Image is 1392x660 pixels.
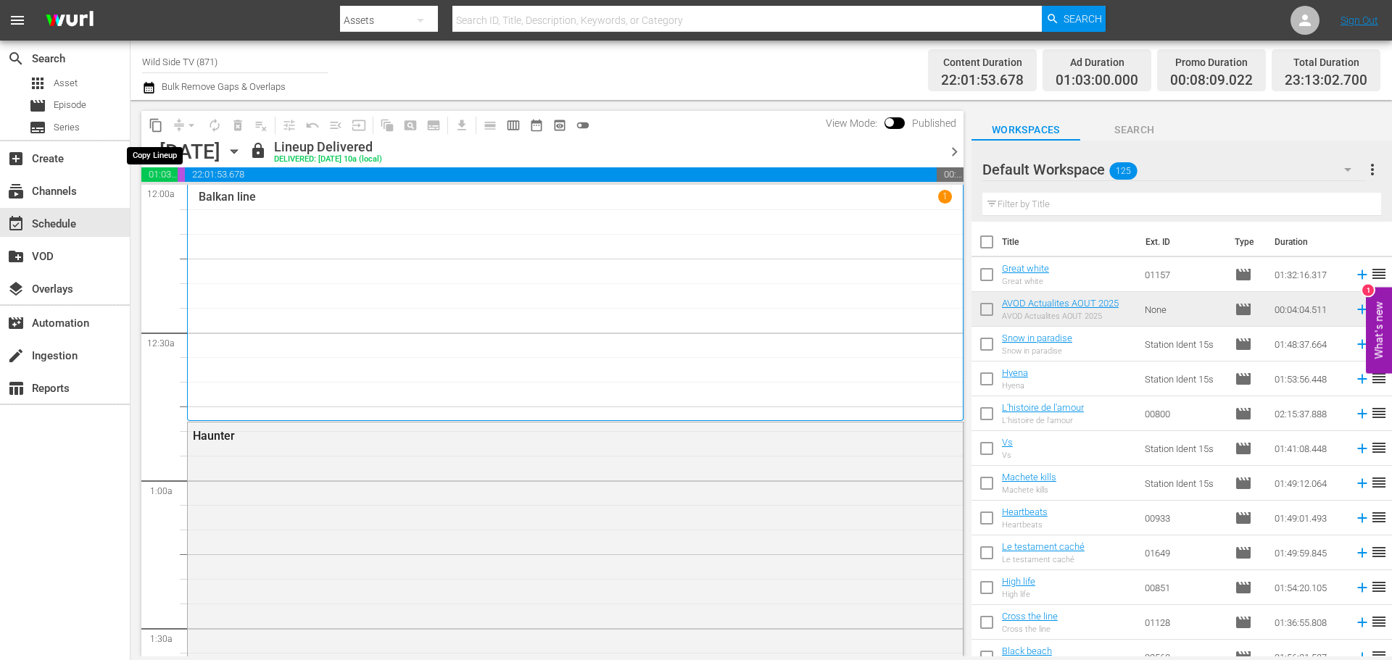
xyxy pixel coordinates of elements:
[422,114,445,137] span: Create Series Block
[1056,52,1138,72] div: Ad Duration
[274,139,382,155] div: Lineup Delivered
[1269,396,1348,431] td: 02:15:37.888
[1370,509,1388,526] span: reorder
[1002,611,1058,622] a: Cross the line
[1002,506,1048,517] a: Heartbeats
[7,314,25,332] span: Automation
[1139,570,1229,605] td: 00851
[1354,371,1370,387] svg: Add to Schedule
[905,117,964,129] span: Published
[1362,284,1374,296] div: 1
[1139,466,1229,501] td: Station Ident 15s
[54,98,86,112] span: Episode
[1139,257,1229,292] td: 01157
[1370,439,1388,456] span: reorder
[1109,156,1137,186] span: 125
[54,76,78,91] span: Asset
[1354,580,1370,596] svg: Add to Schedule
[445,111,473,139] span: Download as CSV
[1137,222,1225,262] th: Ext. ID
[1354,336,1370,352] svg: Add to Schedule
[1002,451,1013,460] div: Vs
[1002,437,1013,448] a: Vs
[1269,535,1348,570] td: 01:49:59.845
[1139,501,1229,535] td: 00933
[884,117,895,128] span: Toggle to switch from Published to Draft view.
[1370,543,1388,561] span: reorder
[1285,52,1367,72] div: Total Duration
[1370,369,1388,387] span: reorder
[7,280,25,298] span: Overlays
[1002,590,1035,599] div: High life
[506,118,521,133] span: calendar_view_week_outlined
[1366,287,1392,373] button: Open Feedback Widget
[1002,520,1048,530] div: Heartbeats
[141,167,178,182] span: 01:03:00.000
[1002,576,1035,587] a: High life
[141,143,159,161] span: chevron_left
[1370,578,1388,596] span: reorder
[1139,327,1229,362] td: Station Ident 15s
[7,183,25,200] span: Channels
[1139,292,1229,327] td: None
[1002,402,1084,413] a: L'histoire de l'amour
[941,52,1024,72] div: Content Duration
[1269,431,1348,466] td: 01:41:08.448
[1370,474,1388,491] span: reorder
[1269,362,1348,396] td: 01:53:56.448
[7,215,25,233] span: Schedule
[1235,335,1252,353] span: Episode
[1002,472,1056,483] a: Machete kills
[1235,405,1252,422] span: Episode
[7,150,25,167] span: Create
[1002,485,1056,495] div: Machete kills
[1269,257,1348,292] td: 01:32:16.317
[1235,614,1252,631] span: Episode
[942,191,948,201] p: 1
[370,111,399,139] span: Refresh All Search Blocks
[1354,510,1370,526] svg: Add to Schedule
[529,118,544,133] span: date_range_outlined
[7,248,25,265] span: VOD
[7,347,25,364] span: Ingestion
[576,118,590,133] span: toggle_off
[1266,222,1353,262] th: Duration
[571,114,594,137] span: 24 hours Lineup View is OFF
[1170,52,1253,72] div: Promo Duration
[301,114,324,137] span: Revert to Primary Episode
[1064,6,1102,32] span: Search
[937,167,964,182] span: 00:46:57.300
[399,114,422,137] span: Create Search Block
[502,114,525,137] span: Week Calendar View
[1002,416,1084,425] div: L'histoire de l'amour
[226,114,249,137] span: Select an event to delete
[1269,327,1348,362] td: 01:48:37.664
[1226,222,1266,262] th: Type
[941,72,1024,89] span: 22:01:53.678
[1002,346,1072,356] div: Snow in paradise
[1002,555,1085,564] div: Le testament caché
[1269,501,1348,535] td: 01:49:01.493
[178,167,185,182] span: 00:08:09.022
[1235,544,1252,561] span: Episode
[29,119,46,136] span: Series
[1370,613,1388,630] span: reorder
[54,120,80,135] span: Series
[1269,570,1348,605] td: 01:54:20.105
[7,50,25,67] span: Search
[1056,72,1138,89] span: 01:03:00.000
[1364,161,1381,178] span: more_vert
[1269,292,1348,327] td: 00:04:04.511
[1235,266,1252,283] span: Episode
[1364,152,1381,187] button: more_vert
[159,140,220,164] div: [DATE]
[274,155,382,164] div: DELIVERED: [DATE] 10a (local)
[1235,370,1252,388] span: Episode
[185,167,937,182] span: 22:01:53.678
[1354,301,1370,317] svg: Add to Schedule
[1170,72,1253,89] span: 00:08:09.022
[1002,222,1138,262] th: Title
[552,118,567,133] span: preview_outlined
[1235,475,1252,492] span: Episode
[1002,381,1028,390] div: Hyena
